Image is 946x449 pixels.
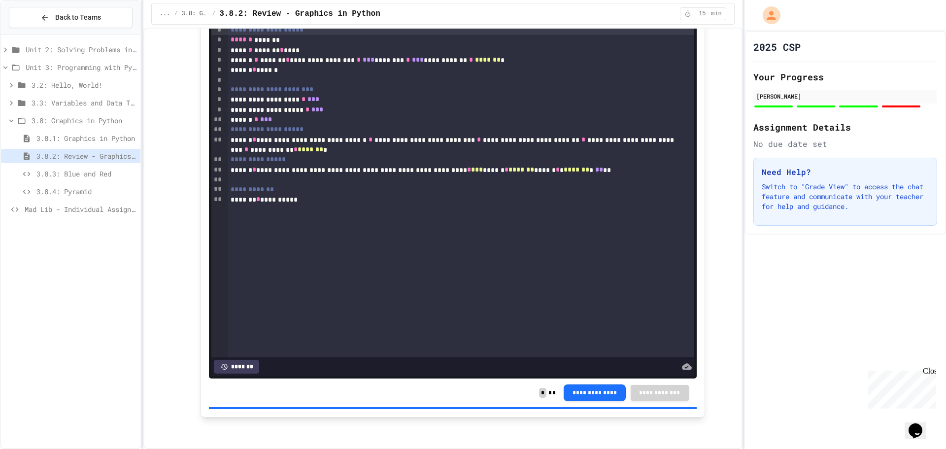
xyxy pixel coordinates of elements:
[9,7,133,28] button: Back to Teams
[36,151,136,161] span: 3.8.2: Review - Graphics in Python
[26,62,136,72] span: Unit 3: Programming with Python
[762,166,929,178] h3: Need Help?
[753,120,937,134] h2: Assignment Details
[36,133,136,143] span: 3.8.1: Graphics in Python
[694,10,710,18] span: 15
[752,4,783,27] div: My Account
[212,10,215,18] span: /
[753,138,937,150] div: No due date set
[864,367,936,409] iframe: chat widget
[26,44,136,55] span: Unit 2: Solving Problems in Computer Science
[32,98,136,108] span: 3.3: Variables and Data Types
[55,12,101,23] span: Back to Teams
[753,70,937,84] h2: Your Progress
[36,169,136,179] span: 3.8.3: Blue and Red
[25,204,136,214] span: Mad Lib - Individual Assignment
[182,10,208,18] span: 3.8: Graphics in Python
[753,40,801,54] h1: 2025 CSP
[711,10,722,18] span: min
[160,10,170,18] span: ...
[32,115,136,126] span: 3.8: Graphics in Python
[219,8,380,20] span: 3.8.2: Review - Graphics in Python
[32,80,136,90] span: 3.2: Hello, World!
[4,4,68,63] div: Chat with us now!Close
[905,410,936,439] iframe: chat widget
[36,186,136,197] span: 3.8.4: Pyramid
[174,10,177,18] span: /
[762,182,929,211] p: Switch to "Grade View" to access the chat feature and communicate with your teacher for help and ...
[756,92,934,101] div: [PERSON_NAME]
